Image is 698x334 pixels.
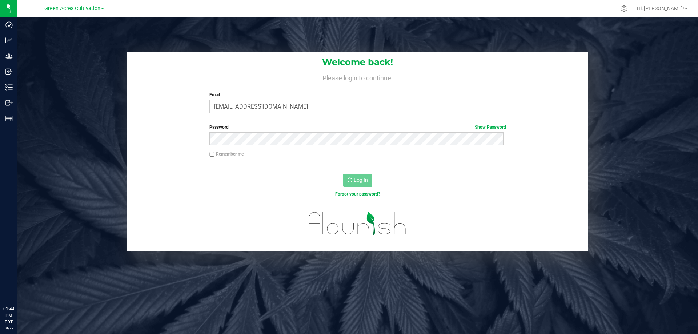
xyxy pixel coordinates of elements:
[475,125,506,130] a: Show Password
[5,99,13,106] inline-svg: Outbound
[3,325,14,331] p: 09/29
[354,177,368,183] span: Log In
[209,151,244,157] label: Remember me
[5,37,13,44] inline-svg: Analytics
[209,92,506,98] label: Email
[5,52,13,60] inline-svg: Grow
[335,192,380,197] a: Forgot your password?
[5,84,13,91] inline-svg: Inventory
[5,21,13,28] inline-svg: Dashboard
[127,73,588,81] h4: Please login to continue.
[209,152,214,157] input: Remember me
[5,68,13,75] inline-svg: Inbound
[343,174,372,187] button: Log In
[5,115,13,122] inline-svg: Reports
[209,125,229,130] span: Password
[44,5,100,12] span: Green Acres Cultivation
[3,306,14,325] p: 01:44 PM EDT
[619,5,629,12] div: Manage settings
[637,5,684,11] span: Hi, [PERSON_NAME]!
[300,205,415,242] img: flourish_logo.svg
[127,57,588,67] h1: Welcome back!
